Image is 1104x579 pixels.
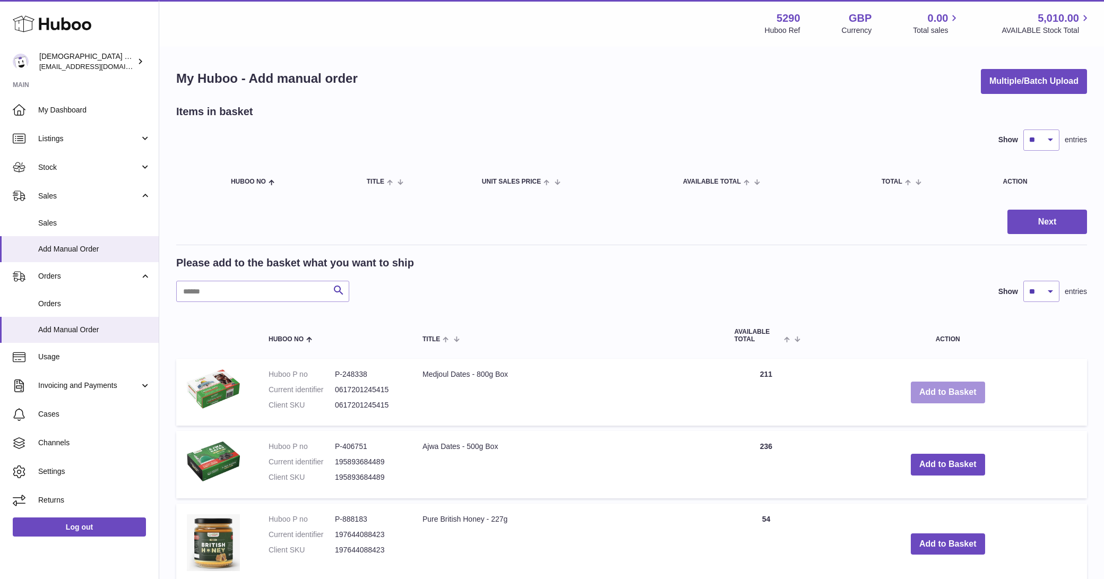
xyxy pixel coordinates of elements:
img: Ajwa Dates - 500g Box [187,442,240,481]
span: Total sales [913,25,960,36]
dd: P-888183 [335,514,401,524]
img: info@muslimcharity.org.uk [13,54,29,70]
td: 236 [723,431,808,498]
a: 0.00 Total sales [913,11,960,36]
dd: 195893684489 [335,457,401,467]
div: Action [1003,178,1076,185]
button: Add to Basket [911,533,985,555]
img: Medjoul Dates - 800g Box [187,369,240,409]
h1: My Huboo - Add manual order [176,70,358,87]
span: Title [422,336,440,343]
span: 0.00 [928,11,948,25]
button: Add to Basket [911,454,985,476]
dt: Huboo P no [269,442,335,452]
span: Title [367,178,384,185]
th: Action [808,318,1087,353]
a: Log out [13,517,146,537]
span: 5,010.00 [1038,11,1079,25]
a: 5,010.00 AVAILABLE Stock Total [1002,11,1091,36]
h2: Items in basket [176,105,253,119]
span: Channels [38,438,151,448]
span: Usage [38,352,151,362]
td: Ajwa Dates - 500g Box [412,431,723,498]
span: Stock [38,162,140,172]
td: 211 [723,359,808,426]
span: Huboo no [231,178,266,185]
dd: P-248338 [335,369,401,379]
dd: 195893684489 [335,472,401,482]
span: Settings [38,466,151,477]
span: entries [1065,135,1087,145]
span: Unit Sales Price [482,178,541,185]
td: Medjoul Dates - 800g Box [412,359,723,426]
span: Sales [38,191,140,201]
dt: Current identifier [269,530,335,540]
button: Add to Basket [911,382,985,403]
span: AVAILABLE Total [683,178,741,185]
dt: Client SKU [269,472,335,482]
dd: 0617201245415 [335,400,401,410]
span: Returns [38,495,151,505]
span: Orders [38,271,140,281]
strong: 5290 [777,11,800,25]
label: Show [998,287,1018,297]
span: AVAILABLE Stock Total [1002,25,1091,36]
img: Pure British Honey - 227g [187,514,240,571]
dd: P-406751 [335,442,401,452]
dd: 197644088423 [335,530,401,540]
span: Orders [38,299,151,309]
span: My Dashboard [38,105,151,115]
span: AVAILABLE Total [734,329,781,342]
span: Invoicing and Payments [38,381,140,391]
label: Show [998,135,1018,145]
dt: Client SKU [269,400,335,410]
h2: Please add to the basket what you want to ship [176,256,414,270]
div: Huboo Ref [765,25,800,36]
dt: Current identifier [269,457,335,467]
span: Add Manual Order [38,325,151,335]
dt: Huboo P no [269,514,335,524]
button: Next [1007,210,1087,235]
span: [EMAIL_ADDRESS][DOMAIN_NAME] [39,62,156,71]
dt: Huboo P no [269,369,335,379]
span: Total [882,178,902,185]
button: Multiple/Batch Upload [981,69,1087,94]
dd: 0617201245415 [335,385,401,395]
dd: 197644088423 [335,545,401,555]
span: Add Manual Order [38,244,151,254]
span: Cases [38,409,151,419]
strong: GBP [849,11,872,25]
span: Listings [38,134,140,144]
dt: Current identifier [269,385,335,395]
dt: Client SKU [269,545,335,555]
span: Huboo no [269,336,304,343]
div: [DEMOGRAPHIC_DATA] Charity [39,51,135,72]
div: Currency [842,25,872,36]
span: entries [1065,287,1087,297]
span: Sales [38,218,151,228]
